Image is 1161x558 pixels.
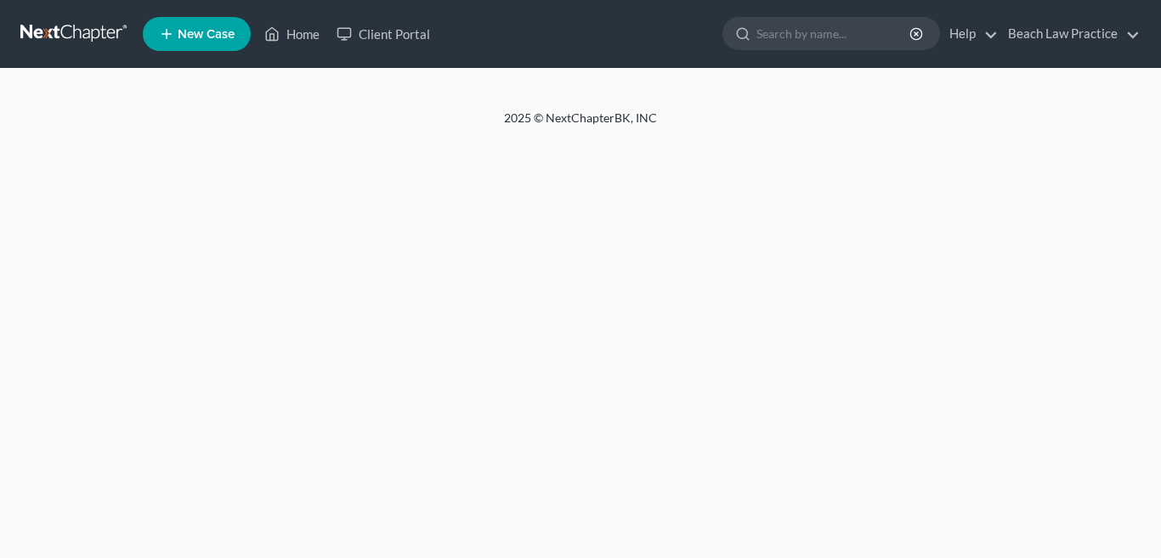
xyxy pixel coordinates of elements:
[328,19,439,49] a: Client Portal
[1000,19,1140,49] a: Beach Law Practice
[256,19,328,49] a: Home
[756,18,912,49] input: Search by name...
[178,28,235,41] span: New Case
[941,19,998,49] a: Help
[96,110,1065,140] div: 2025 © NextChapterBK, INC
